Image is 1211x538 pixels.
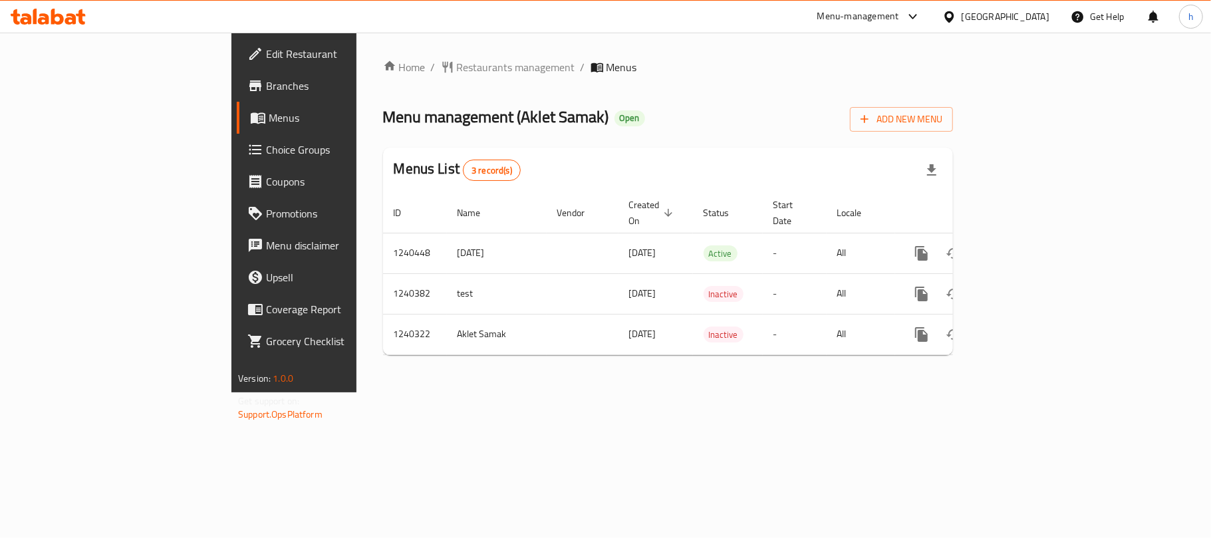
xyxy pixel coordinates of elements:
span: Start Date [773,197,811,229]
div: [GEOGRAPHIC_DATA] [962,9,1049,24]
span: 3 record(s) [464,164,520,177]
span: [DATE] [629,325,656,342]
div: Open [614,110,645,126]
div: Menu-management [817,9,899,25]
span: Edit Restaurant [266,46,423,62]
a: Coupons [237,166,434,198]
span: Branches [266,78,423,94]
div: Inactive [704,286,743,302]
a: Coverage Report [237,293,434,325]
span: Active [704,246,738,261]
span: Add New Menu [861,111,942,128]
span: Inactive [704,327,743,342]
span: Menu management ( Aklet Samak ) [383,102,609,132]
span: Get support on: [238,392,299,410]
a: Menus [237,102,434,134]
span: Menu disclaimer [266,237,423,253]
td: Aklet Samak [447,314,547,354]
button: Change Status [938,319,970,350]
a: Restaurants management [441,59,575,75]
span: Locale [837,205,879,221]
td: - [763,273,827,314]
button: more [906,278,938,310]
span: Open [614,112,645,124]
button: more [906,237,938,269]
span: Menus [606,59,637,75]
a: Grocery Checklist [237,325,434,357]
div: Total records count [463,160,521,181]
span: Menus [269,110,423,126]
span: Restaurants management [457,59,575,75]
a: Promotions [237,198,434,229]
span: Inactive [704,287,743,302]
span: 1.0.0 [273,370,293,387]
td: All [827,314,895,354]
span: Name [458,205,498,221]
a: Menu disclaimer [237,229,434,261]
button: Add New Menu [850,107,953,132]
span: Upsell [266,269,423,285]
div: Active [704,245,738,261]
li: / [581,59,585,75]
a: Upsell [237,261,434,293]
table: enhanced table [383,193,1044,355]
h2: Menus List [394,159,521,181]
a: Branches [237,70,434,102]
span: ID [394,205,419,221]
span: Coverage Report [266,301,423,317]
th: Actions [895,193,1044,233]
span: h [1188,9,1194,24]
span: [DATE] [629,285,656,302]
td: All [827,273,895,314]
span: Choice Groups [266,142,423,158]
td: - [763,233,827,273]
td: All [827,233,895,273]
span: Promotions [266,205,423,221]
nav: breadcrumb [383,59,953,75]
td: - [763,314,827,354]
td: [DATE] [447,233,547,273]
span: Status [704,205,747,221]
span: Grocery Checklist [266,333,423,349]
button: Change Status [938,237,970,269]
a: Support.OpsPlatform [238,406,323,423]
button: Change Status [938,278,970,310]
span: [DATE] [629,244,656,261]
div: Export file [916,154,948,186]
td: test [447,273,547,314]
span: Coupons [266,174,423,190]
button: more [906,319,938,350]
a: Edit Restaurant [237,38,434,70]
span: Vendor [557,205,603,221]
a: Choice Groups [237,134,434,166]
span: Created On [629,197,677,229]
span: Version: [238,370,271,387]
